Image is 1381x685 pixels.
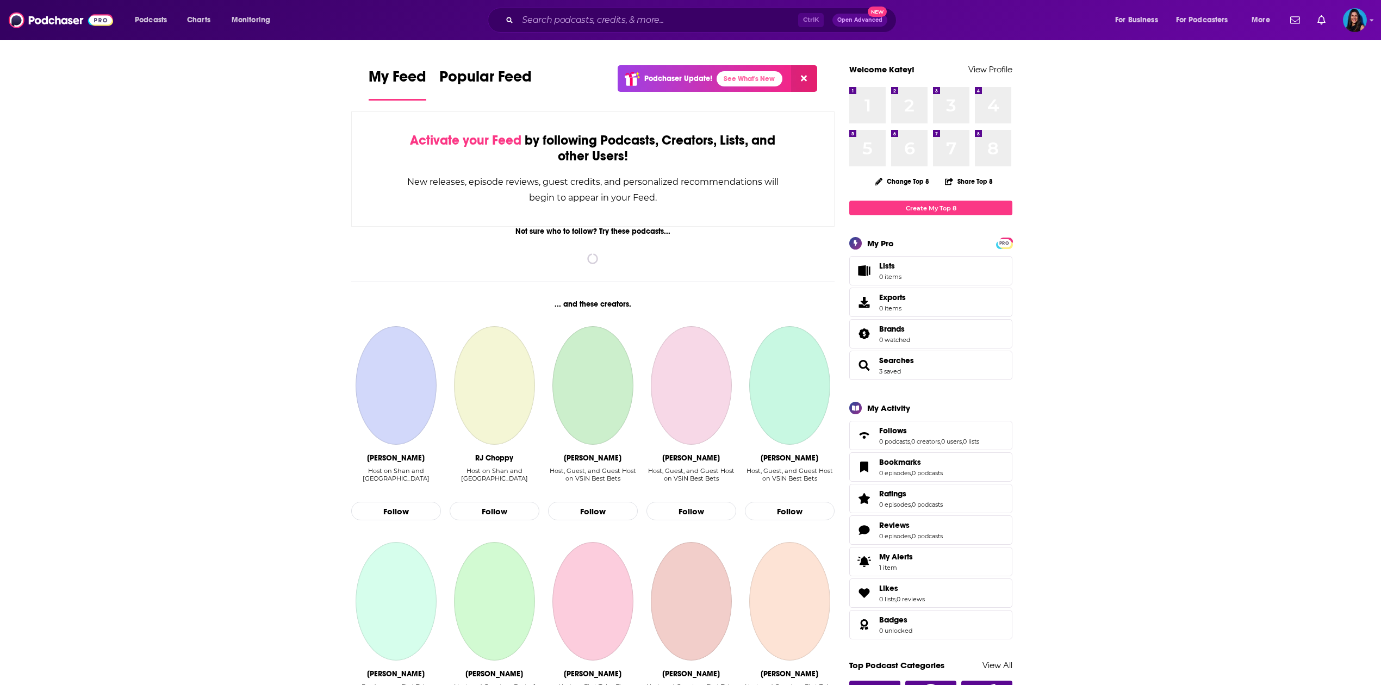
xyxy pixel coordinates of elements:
[998,239,1011,247] a: PRO
[944,171,993,192] button: Share Top 8
[868,175,936,188] button: Change Top 8
[911,438,940,445] a: 0 creators
[879,457,921,467] span: Bookmarks
[879,489,943,499] a: Ratings
[940,438,941,445] span: ,
[646,467,736,490] div: Host, Guest, and Guest Host on VSiN Best Bets
[867,238,894,248] div: My Pro
[369,67,426,92] span: My Feed
[224,11,284,29] button: open menu
[879,583,898,593] span: Likes
[879,324,910,334] a: Brands
[849,578,1012,608] span: Likes
[749,326,830,445] a: Femi Abebefe
[450,467,539,482] div: Host on Shan and [GEOGRAPHIC_DATA]
[646,467,736,482] div: Host, Guest, and Guest Host on VSiN Best Bets
[849,660,944,670] a: Top Podcast Categories
[498,8,907,33] div: Search podcasts, credits, & more...
[552,542,633,661] a: Stephen A. Smith
[897,595,925,603] a: 0 reviews
[879,304,906,312] span: 0 items
[911,501,912,508] span: ,
[745,467,835,490] div: Host, Guest, and Guest Host on VSiN Best Bets
[646,502,736,520] button: Follow
[879,457,943,467] a: Bookmarks
[853,586,875,601] a: Likes
[837,17,882,23] span: Open Advanced
[356,326,436,445] a: Shan Shariff
[879,552,913,562] span: My Alerts
[351,300,835,309] div: ... and these creators.
[356,542,436,661] a: Whitney Albohm
[879,273,901,281] span: 0 items
[849,351,1012,380] span: Searches
[853,554,875,569] span: My Alerts
[849,64,915,74] a: Welcome Katey!
[879,292,906,302] span: Exports
[879,564,913,571] span: 1 item
[911,532,912,540] span: ,
[911,469,912,477] span: ,
[879,469,911,477] a: 0 episodes
[1313,11,1330,29] a: Show notifications dropdown
[879,356,914,365] a: Searches
[232,13,270,28] span: Monitoring
[406,174,780,205] div: New releases, episode reviews, guest credits, and personalized recommendations will begin to appe...
[879,520,943,530] a: Reviews
[187,13,210,28] span: Charts
[849,610,1012,639] span: Badges
[879,532,911,540] a: 0 episodes
[849,256,1012,285] a: Lists
[564,453,621,463] div: Wes Reynolds
[367,453,425,463] div: Shan Shariff
[135,13,167,28] span: Podcasts
[1176,13,1228,28] span: For Podcasters
[849,515,1012,545] span: Reviews
[1343,8,1367,32] span: Logged in as kateyquinn
[518,11,798,29] input: Search podcasts, credits, & more...
[798,13,824,27] span: Ctrl K
[450,502,539,520] button: Follow
[879,520,910,530] span: Reviews
[1244,11,1284,29] button: open menu
[180,11,217,29] a: Charts
[552,326,633,445] a: Wes Reynolds
[962,438,963,445] span: ,
[879,615,912,625] a: Badges
[853,459,875,475] a: Bookmarks
[912,469,943,477] a: 0 podcasts
[369,67,426,101] a: My Feed
[963,438,979,445] a: 0 lists
[941,438,962,445] a: 0 users
[879,261,901,271] span: Lists
[548,467,638,482] div: Host, Guest, and Guest Host on VSiN Best Bets
[849,201,1012,215] a: Create My Top 8
[1343,8,1367,32] button: Show profile menu
[662,453,720,463] div: Dave Ross
[745,467,835,482] div: Host, Guest, and Guest Host on VSiN Best Bets
[410,132,521,148] span: Activate your Feed
[761,669,818,678] div: Dan Orlovsky
[406,133,780,164] div: by following Podcasts, Creators, Lists, and other Users!
[644,74,712,83] p: Podchaser Update!
[454,542,534,661] a: Mike Mulligan
[853,491,875,506] a: Ratings
[439,67,532,101] a: Popular Feed
[849,421,1012,450] span: Follows
[761,453,818,463] div: Femi Abebefe
[564,669,621,678] div: Stephen A. Smith
[1343,8,1367,32] img: User Profile
[651,542,731,661] a: Max Kellerman
[879,595,895,603] a: 0 lists
[832,14,887,27] button: Open AdvancedNew
[912,532,943,540] a: 0 podcasts
[879,438,910,445] a: 0 podcasts
[879,501,911,508] a: 0 episodes
[351,502,441,520] button: Follow
[912,501,943,508] a: 0 podcasts
[849,452,1012,482] span: Bookmarks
